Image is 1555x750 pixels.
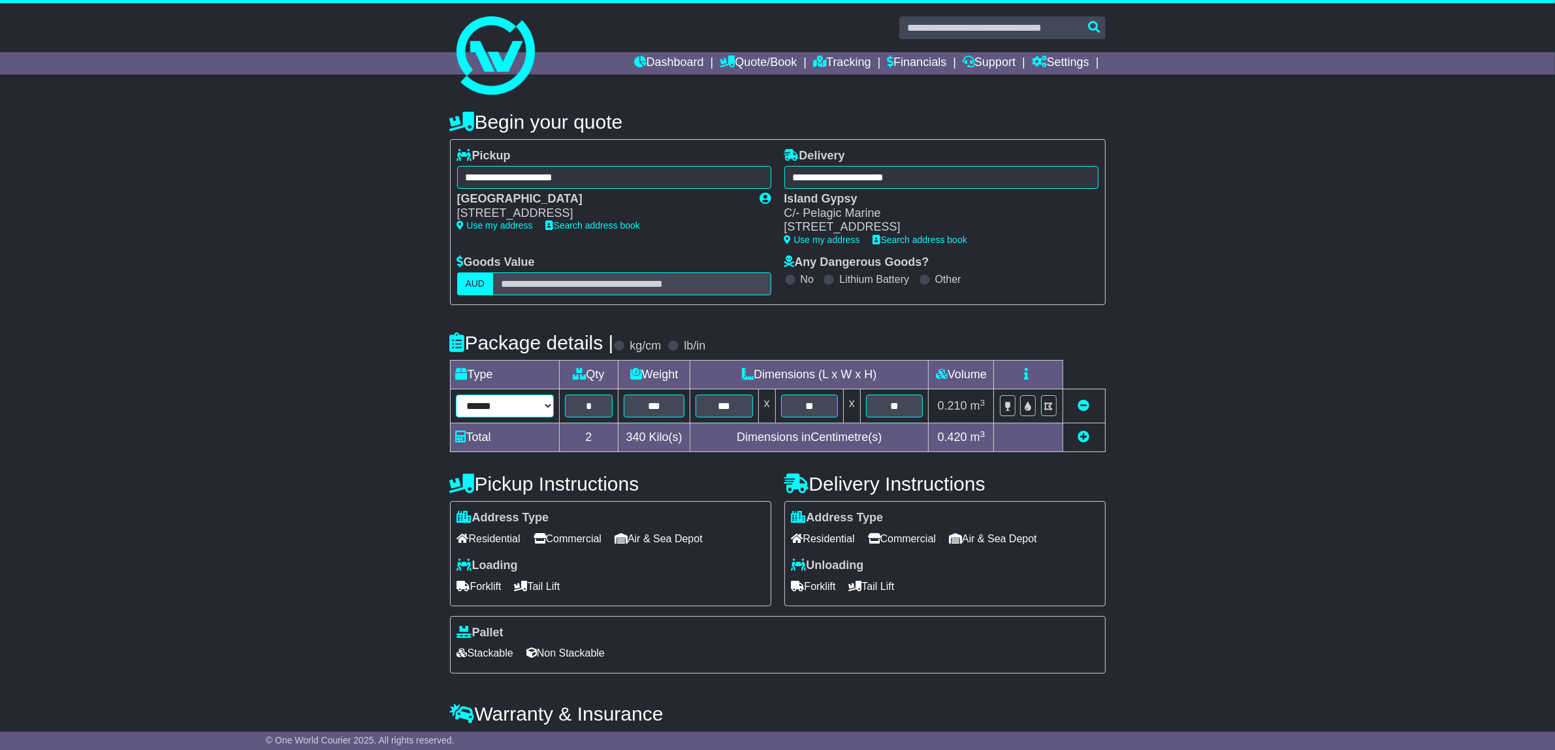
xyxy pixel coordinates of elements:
td: x [758,389,775,423]
a: Use my address [784,235,860,245]
div: [STREET_ADDRESS] [784,220,1085,235]
span: Stackable [457,643,513,663]
h4: Begin your quote [450,111,1106,133]
sup: 3 [980,398,986,408]
label: lb/in [684,339,705,353]
span: m [970,431,986,444]
h4: Warranty & Insurance [450,703,1106,725]
div: [STREET_ADDRESS] [457,206,747,221]
h4: Pickup Instructions [450,473,771,495]
a: Search address book [873,235,967,245]
label: Lithium Battery [839,273,909,285]
span: Air & Sea Depot [949,529,1037,549]
div: [GEOGRAPHIC_DATA] [457,192,747,206]
span: Tail Lift [849,576,895,596]
span: Non Stackable [526,643,605,663]
label: Address Type [792,511,884,525]
label: kg/cm [630,339,661,353]
span: Forklift [792,576,836,596]
label: Pallet [457,626,504,640]
a: Financials [887,52,946,74]
td: Type [450,361,559,389]
span: Commercial [534,529,601,549]
td: Qty [559,361,618,389]
span: 340 [626,431,646,444]
span: Residential [457,529,521,549]
div: Island Gypsy [784,192,1085,206]
label: Any Dangerous Goods? [784,255,929,270]
a: Add new item [1078,431,1090,444]
label: Goods Value [457,255,535,270]
span: Forklift [457,576,502,596]
td: x [843,389,860,423]
h4: Delivery Instructions [784,473,1106,495]
td: 2 [559,423,618,452]
a: Quote/Book [720,52,797,74]
td: Total [450,423,559,452]
span: Residential [792,529,855,549]
span: Commercial [868,529,936,549]
label: Delivery [784,149,845,163]
td: Weight [618,361,690,389]
label: Loading [457,559,518,573]
span: Tail Lift [515,576,560,596]
a: Tracking [813,52,871,74]
label: Other [935,273,961,285]
td: Dimensions (L x W x H) [690,361,929,389]
td: Dimensions in Centimetre(s) [690,423,929,452]
label: No [801,273,814,285]
span: m [970,399,986,412]
span: Air & Sea Depot [615,529,703,549]
span: © One World Courier 2025. All rights reserved. [266,735,455,745]
a: Remove this item [1078,399,1090,412]
sup: 3 [980,429,986,439]
div: C/- Pelagic Marine [784,206,1085,221]
label: Address Type [457,511,549,525]
span: 0.210 [938,399,967,412]
a: Support [963,52,1016,74]
h4: Package details | [450,332,614,353]
a: Use my address [457,220,533,231]
span: 0.420 [938,431,967,444]
a: Dashboard [634,52,704,74]
label: Pickup [457,149,511,163]
td: Volume [929,361,994,389]
label: AUD [457,272,494,295]
a: Search address book [546,220,640,231]
td: Kilo(s) [618,423,690,452]
label: Unloading [792,559,864,573]
a: Settings [1032,52,1089,74]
